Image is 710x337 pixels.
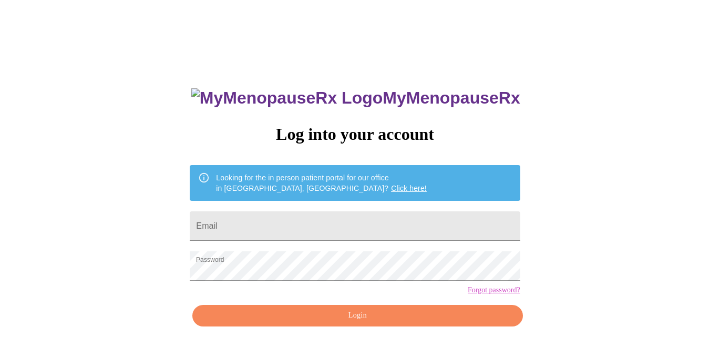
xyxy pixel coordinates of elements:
[468,286,520,294] a: Forgot password?
[391,184,427,192] a: Click here!
[191,88,520,108] h3: MyMenopauseRx
[204,309,510,322] span: Login
[190,125,520,144] h3: Log into your account
[192,305,522,326] button: Login
[191,88,383,108] img: MyMenopauseRx Logo
[216,168,427,198] div: Looking for the in person patient portal for our office in [GEOGRAPHIC_DATA], [GEOGRAPHIC_DATA]?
